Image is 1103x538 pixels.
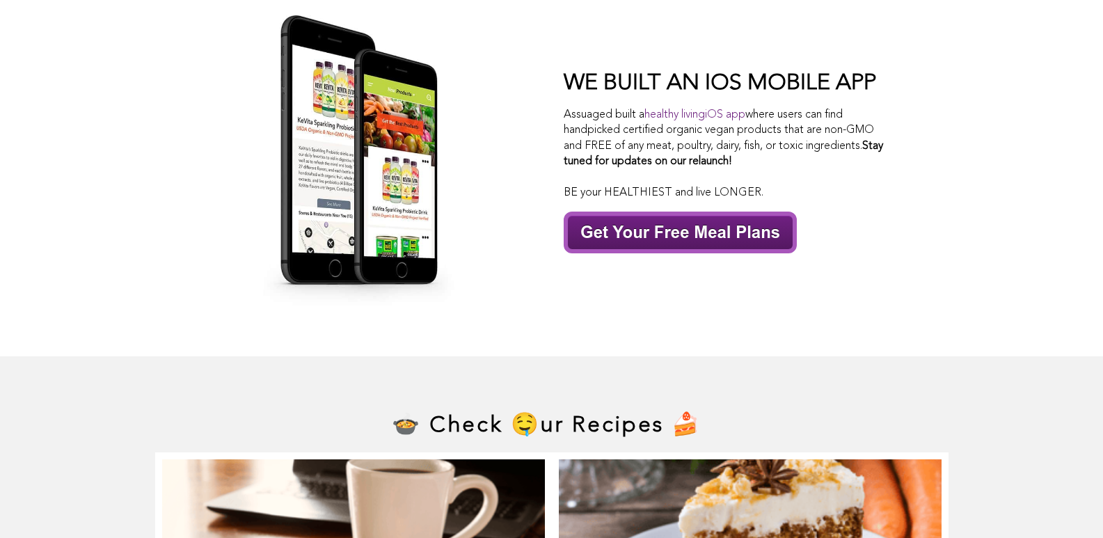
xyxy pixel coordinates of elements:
[392,412,701,438] h2: 🍲 Check 🤤ur Recipes 🍰
[705,109,745,120] a: iOS app
[564,212,797,253] img: Get Your Free Meal Plans
[564,109,705,120] span: Assuaged built a
[1033,471,1103,538] iframe: Chat Widget
[261,15,454,308] img: Products-Mockup-002
[564,70,891,97] div: WE BUILT AN IOS MOBILE APP
[644,109,705,120] a: healthy living
[564,187,763,198] span: BE your HEALTHIEST and live LONGER.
